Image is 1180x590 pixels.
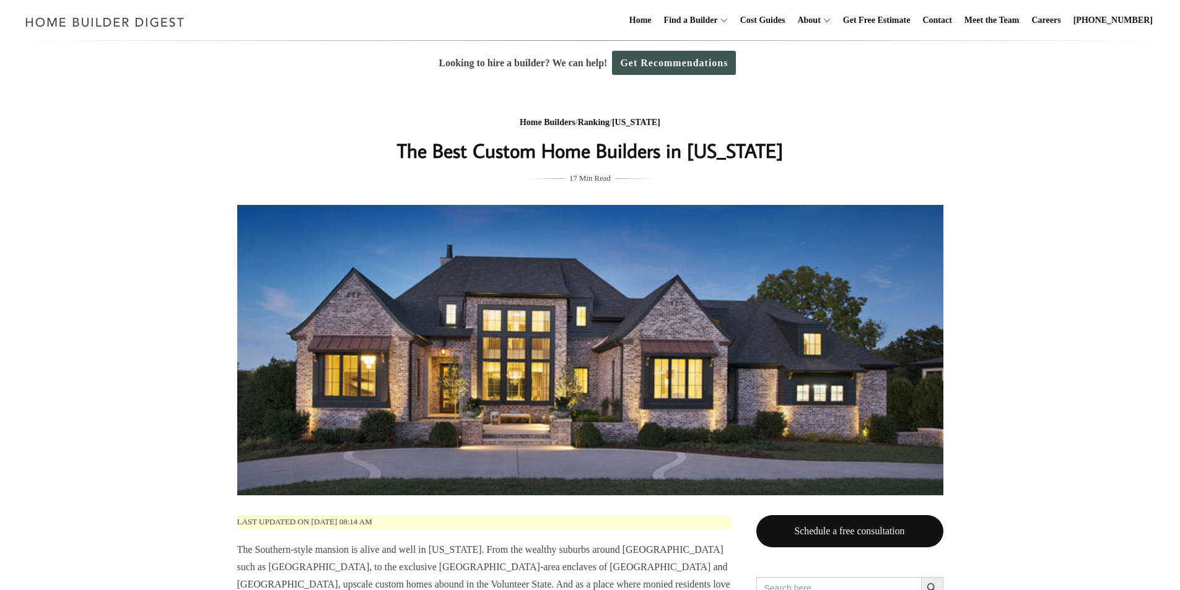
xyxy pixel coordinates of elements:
[756,515,943,548] a: Schedule a free consultation
[959,1,1025,40] a: Meet the Team
[520,118,575,127] a: Home Builders
[1069,1,1158,40] a: [PHONE_NUMBER]
[569,171,611,185] span: 17 Min Read
[20,10,190,34] img: Home Builder Digest
[624,1,657,40] a: Home
[838,1,916,40] a: Get Free Estimate
[612,118,660,127] a: [US_STATE]
[917,1,956,40] a: Contact
[343,136,837,165] h1: The Best Custom Home Builders in [US_STATE]
[735,1,790,40] a: Cost Guides
[578,118,610,127] a: Ranking
[237,515,732,529] p: Last updated on [DATE] 08:14 am
[792,1,820,40] a: About
[659,1,718,40] a: Find a Builder
[1027,1,1066,40] a: Careers
[612,51,736,75] a: Get Recommendations
[343,115,837,131] div: / /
